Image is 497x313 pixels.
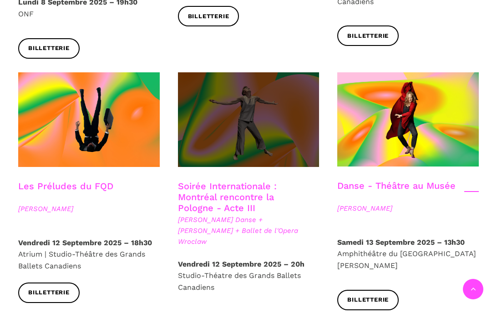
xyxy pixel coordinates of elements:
[28,44,70,53] span: Billetterie
[337,180,456,191] a: Danse - Théâtre au Musée
[18,237,160,272] p: Atrium | Studio-Théâtre des Grands Ballets Canadiens
[18,38,80,59] a: Billetterie
[337,237,479,272] p: Amphithéâtre du [GEOGRAPHIC_DATA][PERSON_NAME]
[178,181,277,213] a: Soirée Internationale : Montréal rencontre la Pologne - Acte III
[178,260,304,268] strong: Vendredi 12 Septembre 2025 – 20h
[18,203,160,214] span: [PERSON_NAME]
[347,295,389,305] span: Billetterie
[178,214,319,247] span: [PERSON_NAME] Danse + [PERSON_NAME] + Ballet de l'Opera Wroclaw
[18,283,80,303] a: Billetterie
[18,238,152,247] strong: Vendredi 12 Septembre 2025 – 18h30
[28,288,70,298] span: Billetterie
[178,6,239,26] a: Billetterie
[337,25,399,46] a: Billetterie
[337,203,479,214] span: [PERSON_NAME]
[18,181,113,192] a: Les Préludes du FQD
[337,290,399,310] a: Billetterie
[337,238,465,247] strong: Samedi 13 Septembre 2025 – 13h30
[188,12,229,21] span: Billetterie
[178,258,319,293] p: Studio-Théatre des Grands Ballets Canadiens
[347,31,389,41] span: Billetterie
